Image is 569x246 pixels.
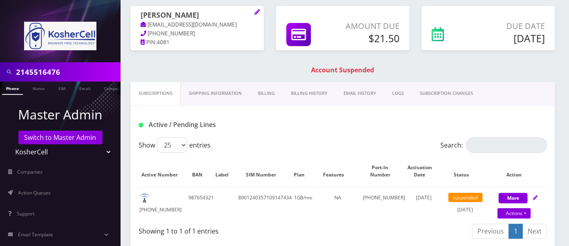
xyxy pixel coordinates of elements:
[293,187,313,220] td: 1GB/mo
[148,30,195,37] span: [PHONE_NUMBER]
[188,156,214,187] th: BAN: activate to sort column ascending
[412,82,481,105] a: SUBSCRIPTION CHANGES
[250,82,283,105] a: Billing
[466,137,547,153] input: Search:
[17,210,35,217] span: Support
[362,156,406,187] th: Port-In Number: activate to sort column ascending
[499,193,528,203] button: More
[522,224,547,239] a: Next
[139,137,211,153] label: Show entries
[283,82,336,105] a: Billing History
[215,156,237,187] th: Label: activate to sort column ascending
[440,137,547,153] label: Search:
[509,224,523,239] a: 1
[141,39,157,47] a: PIN:
[139,156,187,187] th: Active Number: activate to sort column ascending
[16,64,119,80] input: Search in Company
[448,193,483,202] span: suspended
[157,137,187,153] select: Showentries
[133,66,553,74] h1: Account Suspended
[139,187,187,220] td: [PHONE_NUMBER]
[141,11,254,20] h1: [PERSON_NAME]
[362,187,406,220] td: [PHONE_NUMBER]
[384,82,412,105] a: LOGS
[473,20,545,32] p: Due Date
[338,32,399,44] h5: $21.50
[54,82,70,94] a: SIM
[497,208,531,219] a: Actions
[139,223,337,236] div: Showing 1 to 1 of 1 entries
[188,187,214,220] td: 987654321
[29,82,49,94] a: Name
[238,156,293,187] th: SIM Number: activate to sort column ascending
[442,187,489,220] td: [DATE]
[75,82,94,94] a: Email
[100,82,127,94] a: Company
[238,187,293,220] td: 8901240357109147434
[2,82,23,95] a: Phone
[141,21,237,29] a: [EMAIL_ADDRESS][DOMAIN_NAME]
[314,187,362,220] td: NA
[407,156,440,187] th: Activation Date: activate to sort column ascending
[157,39,170,46] span: 4081
[416,194,432,201] span: [DATE]
[18,131,102,144] a: Switch to Master Admin
[338,20,399,32] p: Amount Due
[24,22,96,50] img: KosherCell
[131,82,181,105] a: Subscriptions
[472,224,509,239] a: Previous
[18,231,53,238] span: Email Template
[18,189,51,196] span: Action Queues
[18,168,43,175] span: Companies
[314,156,362,187] th: Features: activate to sort column ascending
[336,82,384,105] a: EMAIL HISTORY
[139,193,149,203] img: default.png
[293,156,313,187] th: Plan: activate to sort column ascending
[139,121,267,129] h1: Active / Pending Lines
[181,82,250,105] a: Shipping Information
[490,156,546,187] th: Action: activate to sort column ascending
[442,156,489,187] th: Status: activate to sort column ascending
[473,32,545,44] h5: [DATE]
[139,123,143,127] img: Active / Pending Lines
